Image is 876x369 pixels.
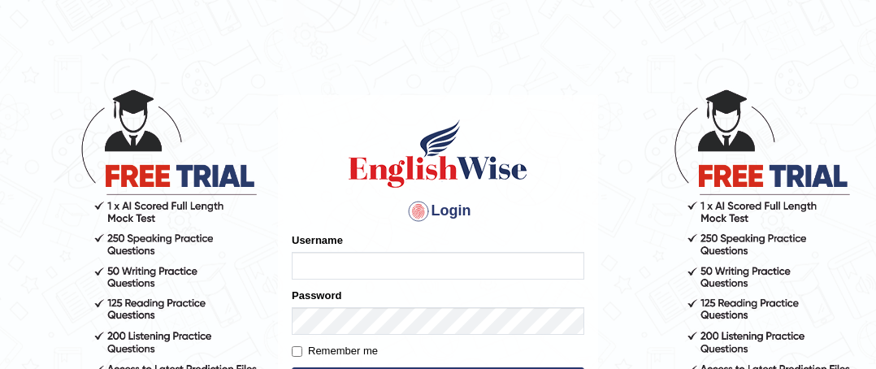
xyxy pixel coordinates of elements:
input: Remember me [292,346,302,357]
label: Username [292,232,343,248]
h4: Login [292,198,584,224]
label: Password [292,288,341,303]
img: Logo of English Wise sign in for intelligent practice with AI [345,117,531,190]
label: Remember me [292,343,378,359]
